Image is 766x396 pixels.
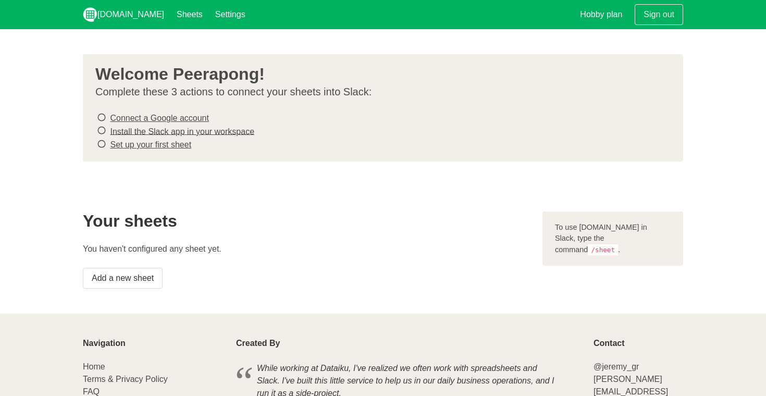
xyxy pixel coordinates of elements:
a: Install the Slack app in your workspace [110,127,254,135]
a: Terms & Privacy Policy [83,375,168,383]
code: /sheet [588,244,618,255]
a: Connect a Google account [110,114,208,122]
p: Complete these 3 actions to connect your sheets into Slack: [95,85,662,98]
a: Set up your first sheet [110,140,191,149]
a: Sign out [635,4,683,25]
p: You haven't configured any sheet yet. [83,243,530,255]
a: Add a new sheet [83,268,163,289]
h2: Your sheets [83,212,530,230]
a: FAQ [83,387,100,396]
a: @jeremy_gr [594,362,639,371]
p: Navigation [83,339,224,348]
a: Home [83,362,105,371]
p: Created By [236,339,581,348]
div: To use [DOMAIN_NAME] in Slack, type the command . [542,212,683,266]
img: logo_v2_white.png [83,7,97,22]
h3: Welcome Peerapong! [95,65,662,83]
p: Contact [594,339,683,348]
